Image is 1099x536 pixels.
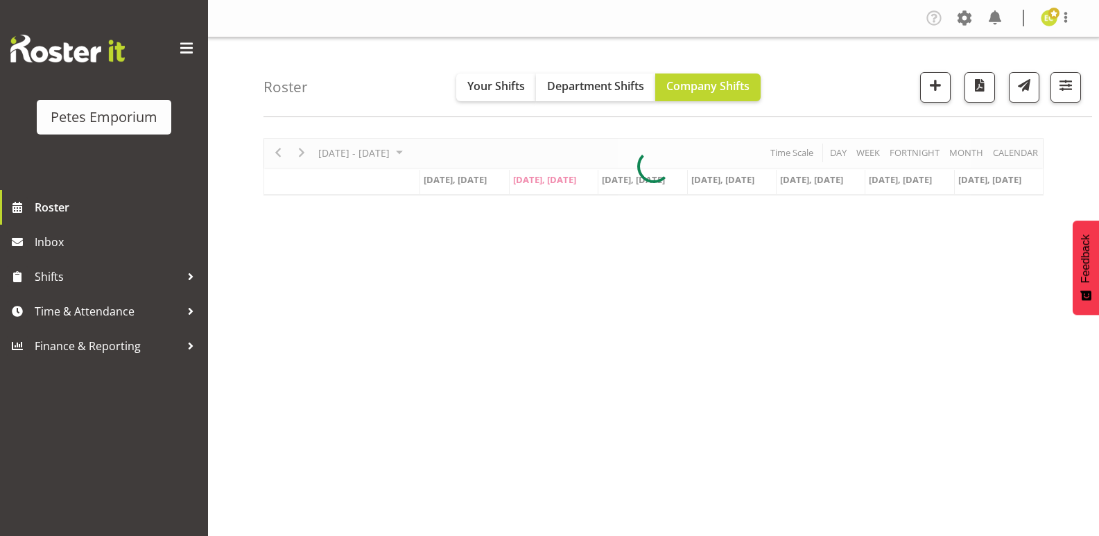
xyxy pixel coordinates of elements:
[35,197,201,218] span: Roster
[51,107,157,128] div: Petes Emporium
[1080,234,1092,283] span: Feedback
[1041,10,1057,26] img: emma-croft7499.jpg
[35,336,180,356] span: Finance & Reporting
[536,74,655,101] button: Department Shifts
[666,78,750,94] span: Company Shifts
[263,79,308,95] h4: Roster
[1050,72,1081,103] button: Filter Shifts
[467,78,525,94] span: Your Shifts
[1009,72,1039,103] button: Send a list of all shifts for the selected filtered period to all rostered employees.
[655,74,761,101] button: Company Shifts
[1073,221,1099,315] button: Feedback - Show survey
[920,72,951,103] button: Add a new shift
[35,301,180,322] span: Time & Attendance
[964,72,995,103] button: Download a PDF of the roster according to the set date range.
[456,74,536,101] button: Your Shifts
[35,232,201,252] span: Inbox
[10,35,125,62] img: Rosterit website logo
[35,266,180,287] span: Shifts
[547,78,644,94] span: Department Shifts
